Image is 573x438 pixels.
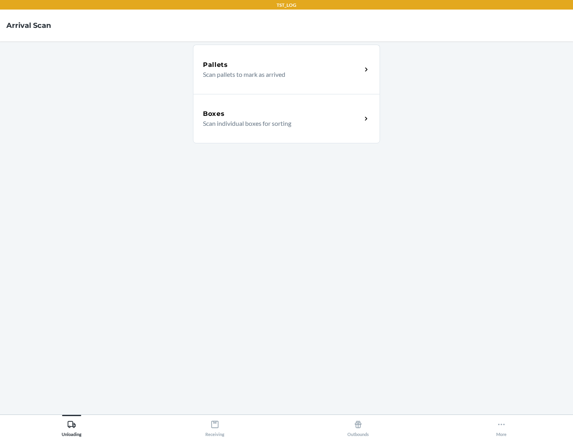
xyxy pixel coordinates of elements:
div: Receiving [205,417,224,437]
a: PalletsScan pallets to mark as arrived [193,45,380,94]
div: More [496,417,507,437]
h5: Boxes [203,109,225,119]
button: Receiving [143,415,286,437]
div: Outbounds [347,417,369,437]
h5: Pallets [203,60,228,70]
div: Unloading [62,417,82,437]
h4: Arrival Scan [6,20,51,31]
p: TST_LOG [277,2,296,9]
p: Scan individual boxes for sorting [203,119,355,128]
button: More [430,415,573,437]
a: BoxesScan individual boxes for sorting [193,94,380,143]
button: Outbounds [286,415,430,437]
p: Scan pallets to mark as arrived [203,70,355,79]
